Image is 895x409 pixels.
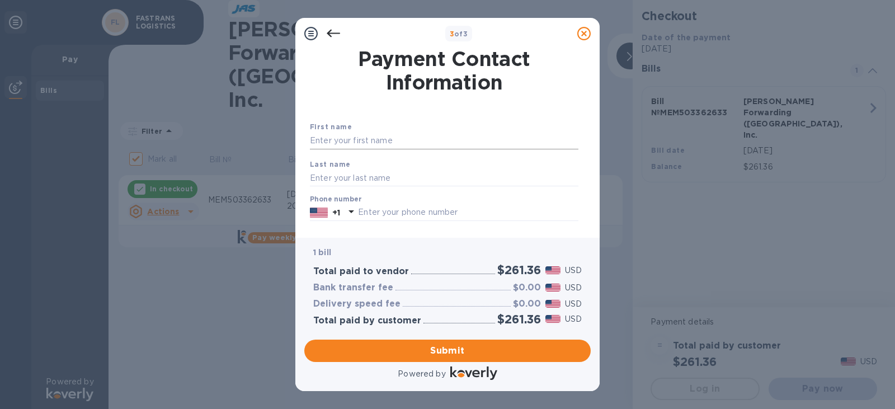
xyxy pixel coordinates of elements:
img: USD [545,315,560,323]
h3: Total paid to vendor [313,266,409,277]
label: Phone number [310,196,361,203]
p: USD [565,265,582,276]
h1: Payment Contact Information [310,47,578,94]
b: of 3 [450,30,468,38]
span: Submit [313,344,582,358]
button: Submit [304,340,591,362]
h3: $0.00 [513,283,541,293]
p: USD [565,298,582,310]
input: Enter your last name [310,170,578,186]
input: Enter your phone number [358,204,578,221]
h2: $261.36 [497,312,541,326]
b: Last name [310,160,351,168]
span: 3 [450,30,454,38]
h3: Delivery speed fee [313,299,401,309]
img: USD [545,300,560,308]
h3: Total paid by customer [313,316,421,326]
h3: Bank transfer fee [313,283,393,293]
b: First name [310,123,352,131]
img: US [310,206,328,219]
b: 1 bill [313,248,331,257]
p: +1 [332,207,340,218]
h3: $0.00 [513,299,541,309]
img: USD [545,284,560,292]
p: Powered by [398,368,445,380]
h2: $261.36 [497,263,541,277]
input: Enter your first name [310,133,578,149]
img: Logo [450,366,497,380]
p: USD [565,313,582,325]
img: USD [545,266,560,274]
p: USD [565,282,582,294]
